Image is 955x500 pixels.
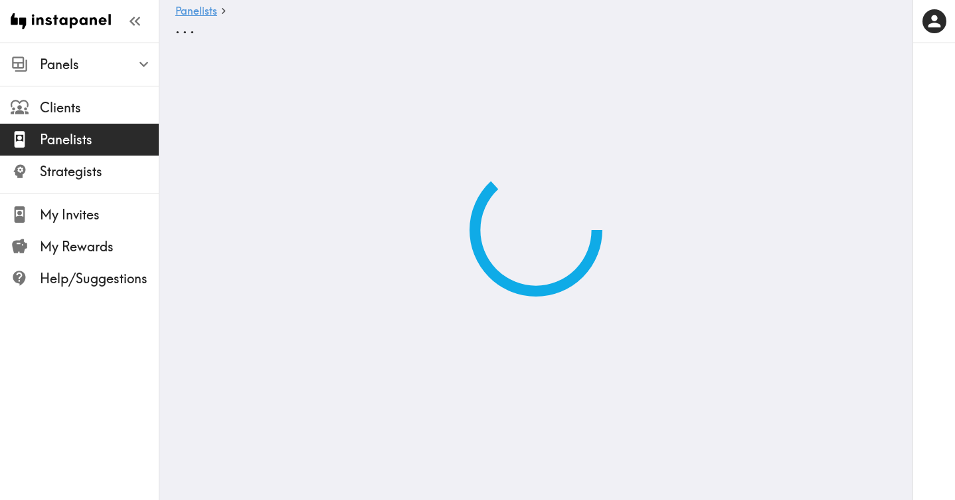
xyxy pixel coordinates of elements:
[40,55,159,74] span: Panels
[40,205,159,224] span: My Invites
[40,269,159,288] span: Help/Suggestions
[40,130,159,149] span: Panelists
[40,237,159,256] span: My Rewards
[175,17,180,37] span: .
[40,98,159,117] span: Clients
[190,17,195,37] span: .
[175,5,217,18] a: Panelists
[183,17,187,37] span: .
[40,162,159,181] span: Strategists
